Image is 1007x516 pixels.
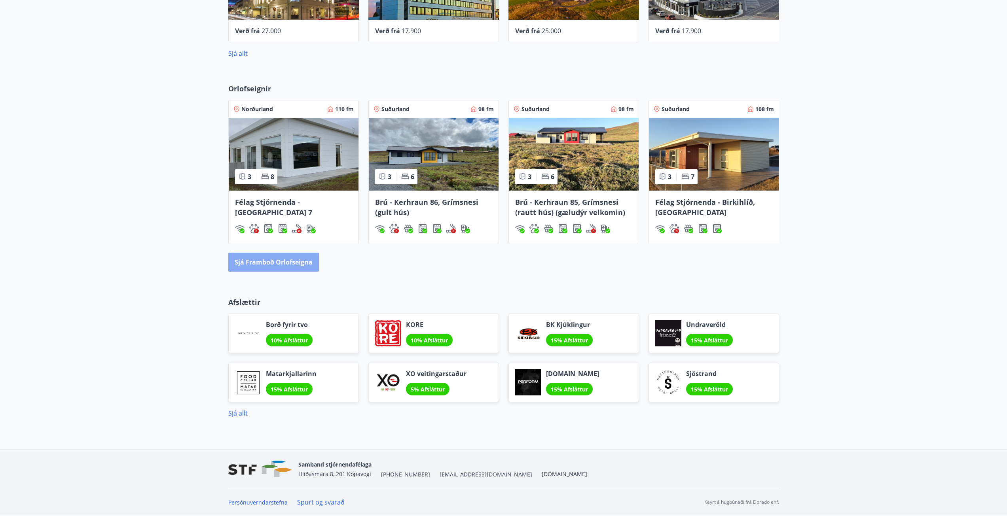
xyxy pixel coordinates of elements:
span: Hlíðasmára 8, 201 Kópavogi [298,470,371,478]
div: Gæludýr [249,224,259,233]
img: Paella dish [509,118,639,191]
span: Borð fyrir tvo [266,320,313,329]
span: 25.000 [542,26,561,35]
img: pxcaIm5dSOV3FS4whs1soiYWTwFQvksT25a9J10C.svg [249,224,259,233]
span: Orlofseignir [228,83,271,94]
span: Suðurland [381,105,410,113]
div: Hleðslustöð fyrir rafbíla [601,224,610,233]
span: KORE [406,320,453,329]
div: Hleðslustöð fyrir rafbíla [461,224,470,233]
a: [DOMAIN_NAME] [542,470,587,478]
img: Paella dish [369,118,499,191]
img: hddCLTAnxqFUMr1fxmbGG8zWilo2syolR0f9UjPn.svg [278,224,287,233]
img: Dl16BY4EX9PAW649lg1C3oBuIaAsR6QVDQBO2cTm.svg [558,224,567,233]
span: [EMAIL_ADDRESS][DOMAIN_NAME] [440,471,532,478]
span: Félag Stjórnenda - Birkihlíð, [GEOGRAPHIC_DATA] [655,197,755,217]
span: 10% Afsláttur [271,336,308,344]
div: Þvottavél [698,224,707,233]
div: Heitur pottur [544,224,553,233]
img: Dl16BY4EX9PAW649lg1C3oBuIaAsR6QVDQBO2cTm.svg [698,224,707,233]
div: Þurrkari [572,224,582,233]
span: 17.900 [402,26,421,35]
img: vjCaq2fThgY3EUYqSgpjEiBg6WP39ov69hlhuPVN.png [228,461,292,478]
img: Paella dish [649,118,779,191]
div: Þráðlaust net [515,224,525,233]
span: Sjöstrand [686,369,733,378]
div: Reykingar / Vape [292,224,302,233]
button: Sjá framboð orlofseigna [228,253,319,272]
span: Brú - Kerhraun 86, Grímsnesi (gult hús) [375,197,478,217]
span: 27.000 [262,26,281,35]
div: Þvottavél [558,224,567,233]
img: nH7E6Gw2rvWFb8XaSdRp44dhkQaj4PJkOoRYItBQ.svg [461,224,470,233]
img: pxcaIm5dSOV3FS4whs1soiYWTwFQvksT25a9J10C.svg [389,224,399,233]
span: [DOMAIN_NAME] [546,369,599,378]
span: 6 [411,172,414,181]
span: 108 fm [755,105,774,113]
img: nH7E6Gw2rvWFb8XaSdRp44dhkQaj4PJkOoRYItBQ.svg [601,224,610,233]
span: 7 [691,172,694,181]
img: HJRyFFsYp6qjeUYhR4dAD8CaCEsnIFYZ05miwXoh.svg [655,224,665,233]
p: Keyrt á hugbúnaði frá Dorado ehf. [704,499,779,506]
a: Spurt og svarað [297,498,345,507]
span: 15% Afsláttur [691,336,728,344]
div: Þurrkari [278,224,287,233]
img: hddCLTAnxqFUMr1fxmbGG8zWilo2syolR0f9UjPn.svg [572,224,582,233]
img: QNIUl6Cv9L9rHgMXwuzGLuiJOj7RKqxk9mBFPqjq.svg [446,224,456,233]
img: h89QDIuHlAdpqTriuIvuEWkTH976fOgBEOOeu1mi.svg [544,224,553,233]
span: BK Kjúklingur [546,320,593,329]
span: 110 fm [335,105,354,113]
img: hddCLTAnxqFUMr1fxmbGG8zWilo2syolR0f9UjPn.svg [712,224,722,233]
div: Heitur pottur [404,224,413,233]
span: Samband stjórnendafélaga [298,461,372,468]
div: Gæludýr [389,224,399,233]
div: Hleðslustöð fyrir rafbíla [306,224,316,233]
span: 15% Afsláttur [691,386,728,393]
span: Verð frá [235,26,260,35]
div: Gæludýr [669,224,679,233]
span: XO veitingarstaður [406,369,467,378]
span: Suðurland [662,105,690,113]
div: Þráðlaust net [375,224,385,233]
div: Þvottavél [264,224,273,233]
span: Undraveröld [686,320,733,329]
div: Þvottavél [418,224,427,233]
div: Þurrkari [432,224,442,233]
img: HJRyFFsYp6qjeUYhR4dAD8CaCEsnIFYZ05miwXoh.svg [375,224,385,233]
span: Verð frá [515,26,540,35]
div: Þurrkari [712,224,722,233]
p: Afslættir [228,297,779,307]
img: pxcaIm5dSOV3FS4whs1soiYWTwFQvksT25a9J10C.svg [529,224,539,233]
a: Sjá allt [228,409,248,418]
div: Þráðlaust net [235,224,245,233]
img: HJRyFFsYp6qjeUYhR4dAD8CaCEsnIFYZ05miwXoh.svg [235,224,245,233]
span: Félag Stjórnenda - [GEOGRAPHIC_DATA] 7 [235,197,312,217]
span: 98 fm [478,105,494,113]
img: Dl16BY4EX9PAW649lg1C3oBuIaAsR6QVDQBO2cTm.svg [264,224,273,233]
img: QNIUl6Cv9L9rHgMXwuzGLuiJOj7RKqxk9mBFPqjq.svg [292,224,302,233]
span: 15% Afsláttur [271,386,308,393]
div: Þráðlaust net [655,224,665,233]
span: 3 [668,172,671,181]
span: 3 [388,172,391,181]
span: 15% Afsláttur [551,386,588,393]
span: 10% Afsláttur [411,336,448,344]
div: Heitur pottur [684,224,693,233]
span: Verð frá [375,26,400,35]
span: 17.900 [682,26,701,35]
div: Gæludýr [529,224,539,233]
img: hddCLTAnxqFUMr1fxmbGG8zWilo2syolR0f9UjPn.svg [432,224,442,233]
span: 3 [528,172,531,181]
img: nH7E6Gw2rvWFb8XaSdRp44dhkQaj4PJkOoRYItBQ.svg [306,224,316,233]
span: Brú - Kerhraun 85, Grímsnesi (rautt hús) (gæludýr velkomin) [515,197,625,217]
img: Dl16BY4EX9PAW649lg1C3oBuIaAsR6QVDQBO2cTm.svg [418,224,427,233]
span: 5% Afsláttur [411,386,445,393]
img: Paella dish [229,118,358,191]
span: Norðurland [241,105,273,113]
span: Verð frá [655,26,680,35]
img: HJRyFFsYp6qjeUYhR4dAD8CaCEsnIFYZ05miwXoh.svg [515,224,525,233]
span: 6 [551,172,554,181]
span: 8 [271,172,274,181]
div: Reykingar / Vape [446,224,456,233]
img: h89QDIuHlAdpqTriuIvuEWkTH976fOgBEOOeu1mi.svg [684,224,693,233]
